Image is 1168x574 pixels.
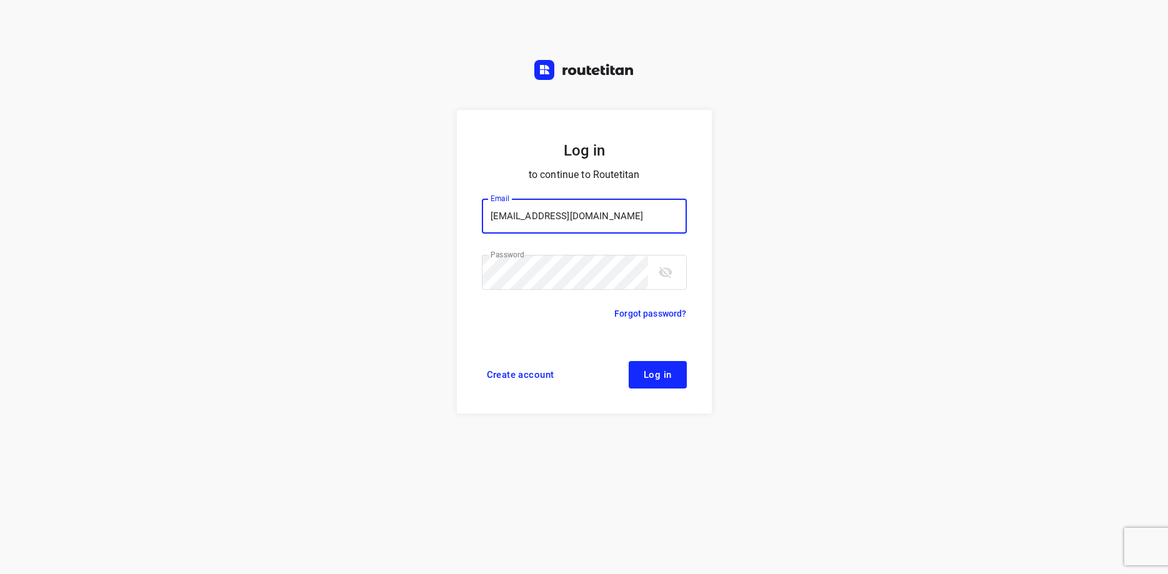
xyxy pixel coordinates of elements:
button: Log in [629,361,687,388]
span: Log in [644,370,672,380]
button: toggle password visibility [653,260,678,285]
h5: Log in [482,140,687,161]
p: to continue to Routetitan [482,166,687,184]
span: Create account [487,370,554,380]
a: Routetitan [534,60,634,83]
a: Create account [482,361,559,388]
a: Forgot password? [614,306,686,321]
img: Routetitan [534,60,634,80]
